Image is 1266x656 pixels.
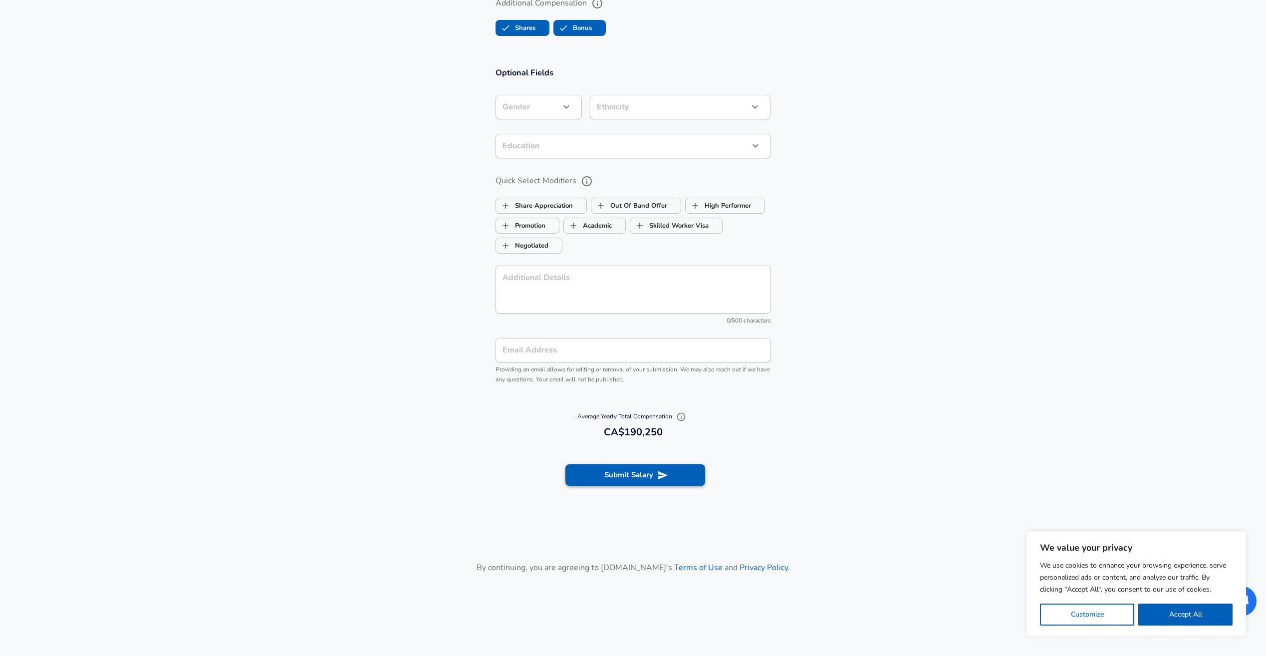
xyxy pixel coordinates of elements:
a: Privacy Policy [740,562,788,573]
span: Share Appreciation [496,196,515,215]
button: Skilled Worker VisaSkilled Worker Visa [630,218,723,234]
div: We value your privacy [1026,531,1246,636]
a: Terms of Use [674,562,723,573]
button: help [578,173,595,190]
p: We value your privacy [1040,542,1233,554]
button: Submit Salary [565,464,705,485]
button: High PerformerHigh Performer [685,198,765,214]
button: BonusBonus [553,20,606,36]
input: team@levels.fyi [496,338,771,362]
span: Skilled Worker Visa [630,216,649,235]
p: We use cookies to enhance your browsing experience, serve personalized ads or content, and analyz... [1040,560,1233,596]
label: Out Of Band Offer [591,196,667,215]
h6: CA$190,250 [500,424,767,440]
label: Bonus [554,18,592,37]
span: Average Yearly Total Compensation [577,412,689,420]
span: Academic [564,216,583,235]
label: Promotion [496,216,545,235]
label: Skilled Worker Visa [630,216,709,235]
button: Explain Total Compensation [674,409,689,424]
button: Share AppreciationShare Appreciation [496,198,587,214]
label: Shares [496,18,535,37]
span: High Performer [686,196,705,215]
button: PromotionPromotion [496,218,559,234]
label: Negotiated [496,236,548,255]
span: Negotiated [496,236,515,255]
h3: Optional Fields [496,67,771,78]
button: AcademicAcademic [563,218,626,234]
label: Share Appreciation [496,196,573,215]
button: Out Of Band OfferOut Of Band Offer [591,198,681,214]
label: Academic [564,216,612,235]
label: Quick Select Modifiers [496,173,771,190]
div: 0/500 characters [496,316,771,326]
button: SharesShares [496,20,549,36]
button: Customize [1040,604,1134,626]
span: Promotion [496,216,515,235]
button: Accept All [1138,604,1233,626]
span: Providing an email allows for editing or removal of your submission. We may also reach out if we ... [496,365,769,383]
span: Out Of Band Offer [591,196,610,215]
label: High Performer [686,196,751,215]
span: Shares [496,18,515,37]
button: NegotiatedNegotiated [496,238,562,254]
span: Bonus [554,18,573,37]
